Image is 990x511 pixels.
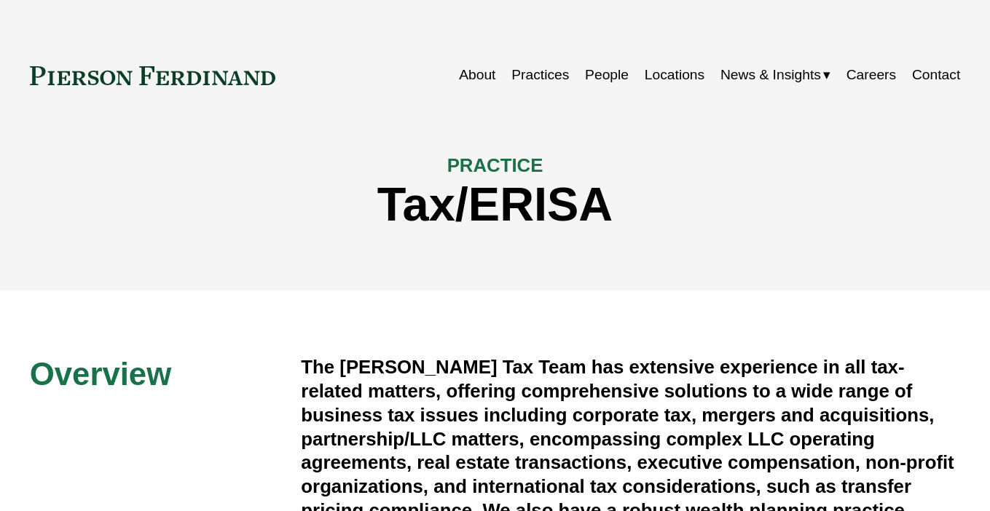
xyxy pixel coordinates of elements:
span: News & Insights [720,63,821,88]
a: Contact [912,61,960,90]
a: Careers [846,61,896,90]
h1: Tax/ERISA [30,178,960,231]
a: People [585,61,629,90]
a: folder dropdown [720,61,830,90]
a: Locations [645,61,704,90]
span: PRACTICE [447,155,543,175]
a: Practices [511,61,569,90]
span: Overview [30,356,171,392]
a: About [459,61,495,90]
